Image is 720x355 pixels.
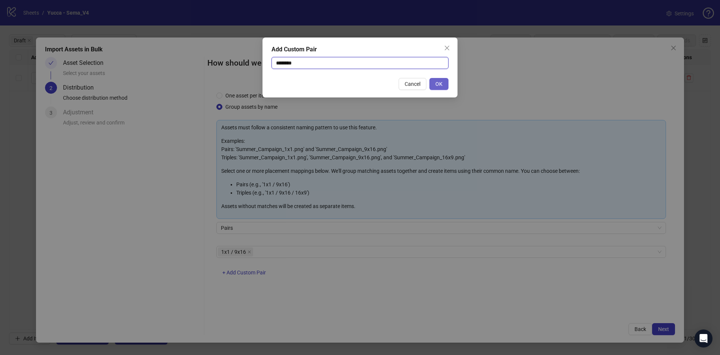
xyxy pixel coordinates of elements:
[694,330,712,348] div: Open Intercom Messenger
[271,45,448,54] div: Add Custom Pair
[399,78,426,90] button: Cancel
[435,81,442,87] span: OK
[405,81,420,87] span: Cancel
[444,45,450,51] span: close
[441,42,453,54] button: Close
[429,78,448,90] button: OK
